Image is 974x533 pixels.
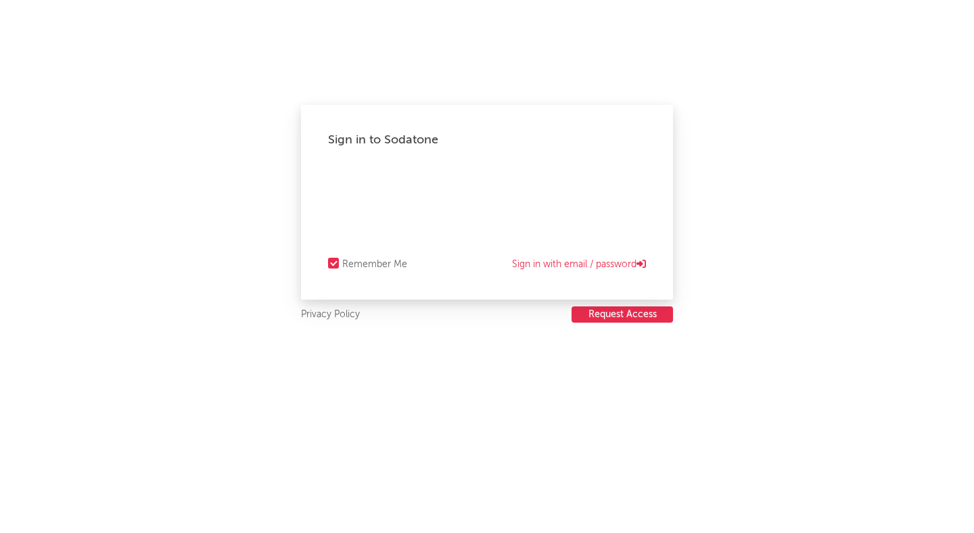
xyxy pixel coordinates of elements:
[328,132,646,148] div: Sign in to Sodatone
[342,256,407,273] div: Remember Me
[512,256,646,273] a: Sign in with email / password
[572,306,673,323] button: Request Access
[301,306,360,323] a: Privacy Policy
